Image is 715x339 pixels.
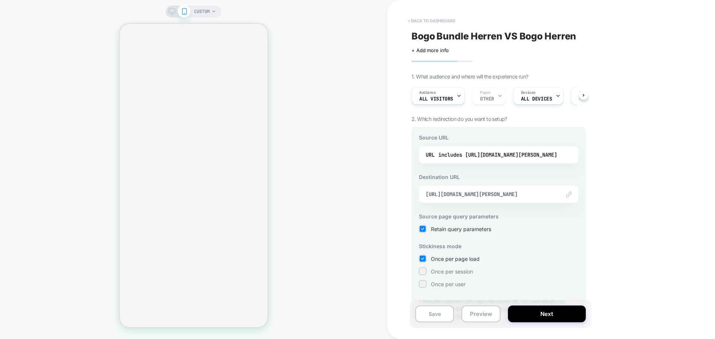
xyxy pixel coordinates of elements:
[415,306,454,322] button: Save
[521,90,536,95] span: Devices
[431,268,473,275] span: Once per session
[431,256,480,262] span: Once per page load
[194,6,210,17] span: CUSTOM
[419,96,453,102] span: All Visitors
[461,306,500,322] button: Preview
[579,96,604,102] span: Page Load
[508,306,586,322] button: Next
[426,191,553,198] span: [URL][DOMAIN_NAME][PERSON_NAME]
[419,134,578,141] h3: Source URL
[431,281,465,287] span: Once per user
[411,73,528,80] span: 1. What audience and where will the experience run?
[419,213,578,220] h3: Source page query parameters
[419,298,578,320] p: * Note that customers who reach the source URL will automatically be redirected to the destinatio...
[579,90,593,95] span: Trigger
[419,174,578,180] h3: Destination URL
[438,149,557,160] div: includes [URL][DOMAIN_NAME][PERSON_NAME]
[431,226,491,232] span: Retain query parameters
[411,47,449,53] span: + Add more info
[411,116,507,122] span: 2. Which redirection do you want to setup?
[566,192,572,197] img: edit
[419,243,578,249] h3: Stickiness mode
[521,96,552,102] span: ALL DEVICES
[404,15,459,27] button: < back to dashboard
[411,31,576,42] span: Bogo Bundle Herren VS Bogo Herren
[419,90,436,95] span: Audience
[426,149,572,160] div: URL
